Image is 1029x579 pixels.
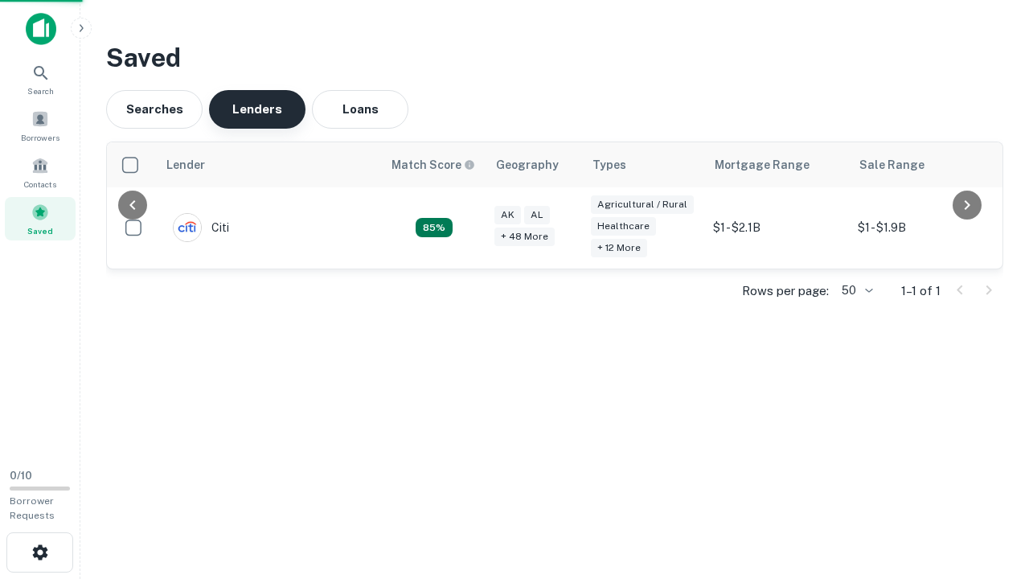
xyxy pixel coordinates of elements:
div: AK [494,206,521,224]
img: capitalize-icon.png [26,13,56,45]
div: Capitalize uses an advanced AI algorithm to match your search with the best lender. The match sco... [416,218,453,237]
th: Types [583,142,705,187]
th: Capitalize uses an advanced AI algorithm to match your search with the best lender. The match sco... [382,142,486,187]
div: Agricultural / Rural [591,195,694,214]
td: $1 - $2.1B [705,187,850,269]
span: Contacts [24,178,56,191]
div: + 12 more [591,239,647,257]
th: Geography [486,142,583,187]
div: Healthcare [591,217,656,236]
p: Rows per page: [742,281,829,301]
th: Lender [157,142,382,187]
th: Mortgage Range [705,142,850,187]
h3: Saved [106,39,1003,77]
iframe: Chat Widget [949,450,1029,528]
span: Saved [27,224,53,237]
div: 50 [835,279,875,302]
div: Geography [496,155,559,175]
a: Search [5,57,76,101]
a: Saved [5,197,76,240]
div: + 48 more [494,228,555,246]
div: Lender [166,155,205,175]
div: Citi [173,213,229,242]
button: Lenders [209,90,305,129]
a: Contacts [5,150,76,194]
div: AL [524,206,550,224]
span: Search [27,84,54,97]
button: Searches [106,90,203,129]
span: 0 / 10 [10,470,32,482]
td: $1 - $1.9B [850,187,994,269]
button: Loans [312,90,408,129]
span: Borrowers [21,131,59,144]
div: Capitalize uses an advanced AI algorithm to match your search with the best lender. The match sco... [392,156,475,174]
a: Borrowers [5,104,76,147]
th: Sale Range [850,142,994,187]
h6: Match Score [392,156,472,174]
div: Types [592,155,626,175]
div: Sale Range [859,155,924,175]
div: Mortgage Range [715,155,810,175]
p: 1–1 of 1 [901,281,941,301]
span: Borrower Requests [10,495,55,521]
img: picture [174,214,201,241]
